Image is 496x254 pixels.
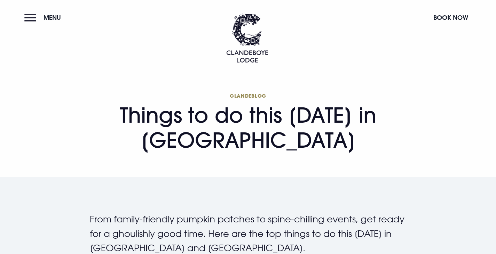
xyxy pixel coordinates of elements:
[90,92,407,99] span: Clandeblog
[226,14,268,63] img: Clandeboye Lodge
[90,92,407,153] h1: Things to do this [DATE] in [GEOGRAPHIC_DATA]
[430,10,472,25] button: Book Now
[24,10,64,25] button: Menu
[44,14,61,22] span: Menu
